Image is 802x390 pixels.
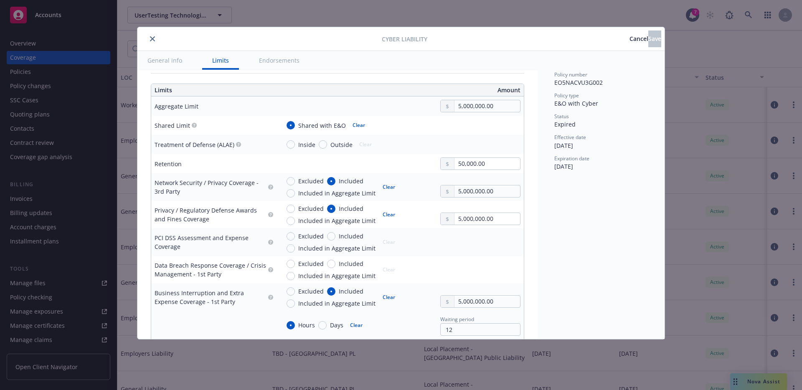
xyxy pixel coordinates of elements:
input: 0.00 [454,213,520,225]
span: Excluded [298,204,324,213]
input: 0.00 [454,296,520,307]
span: Excluded [298,177,324,185]
input: 0.00 [454,185,520,197]
span: Hours [298,321,315,329]
span: Cyber Liability [382,35,427,43]
span: Included in Aggregate Limit [298,244,376,253]
div: Data Breach Response Coverage / Crisis Management - 1st Party [155,261,266,279]
input: Excluded [287,177,295,185]
input: Included in Aggregate Limit [287,272,295,280]
input: Included in Aggregate Limit [287,299,295,308]
span: Included [339,204,363,213]
span: Policy type [554,92,579,99]
button: close [147,34,157,44]
div: PCI DSS Assessment and Expense Coverage [155,233,266,251]
input: Hours [287,321,295,329]
input: Included [327,205,335,213]
span: Included in Aggregate Limit [298,299,376,308]
div: Treatment of Defense (ALAE) [155,140,234,149]
th: Amount [341,84,524,96]
span: Included [339,177,363,185]
span: Included [339,259,363,268]
input: Excluded [287,205,295,213]
span: Excluded [298,232,324,241]
span: Outside [330,140,353,149]
button: Clear [378,181,400,193]
input: Excluded [287,260,295,268]
span: Excluded [298,287,324,296]
input: 0.00 [454,158,520,170]
span: Excluded [298,259,324,268]
button: General info [137,51,192,70]
div: Retention [155,160,182,168]
button: Clear [378,209,400,220]
button: Clear [378,291,400,303]
span: Save [648,35,661,43]
input: Included in Aggregate Limit [287,217,295,225]
div: Business Interruption and Extra Expense Coverage - 1st Party [155,289,266,306]
span: [DATE] [554,142,573,149]
span: Included in Aggregate Limit [298,271,376,280]
input: Included in Aggregate Limit [287,244,295,253]
input: Outside [319,140,327,149]
input: Included [327,232,335,241]
input: Included [327,287,335,296]
button: Endorsements [249,51,310,70]
button: Cancel [629,30,648,47]
div: Network Security / Privacy Coverage - 3rd Party [155,178,266,196]
input: Included in Aggregate Limit [287,189,295,198]
div: Shared Limit [155,121,190,130]
input: 0.00 [454,100,520,112]
button: Limits [202,51,239,70]
span: Cancel [629,35,648,43]
span: Shared with E&O [298,121,346,130]
button: Clear [348,119,370,131]
span: E&O with Cyber [554,99,598,107]
button: Save [648,30,661,47]
span: Included [339,232,363,241]
input: Days [318,321,327,329]
input: Excluded [287,287,295,296]
input: Excluded [287,232,295,241]
input: Included [327,260,335,268]
div: Aggregate Limit [155,102,198,111]
span: Waiting period [440,316,474,323]
span: Status [554,113,569,120]
span: Included in Aggregate Limit [298,216,376,225]
span: Days [330,321,343,329]
input: Included [327,177,335,185]
button: Clear [345,319,368,331]
input: Shared with E&O [287,121,295,129]
span: Expired [554,120,576,128]
span: Inside [298,140,315,149]
span: Policy number [554,71,587,78]
span: Included [339,287,363,296]
span: Included in Aggregate Limit [298,189,376,198]
span: Expiration date [554,155,589,162]
input: Inside [287,140,295,149]
span: [DATE] [554,162,573,170]
span: Effective date [554,134,586,141]
div: Privacy / Regulatory Defense Awards and Fines Coverage [155,206,266,223]
th: Limits [151,84,300,96]
span: EO5NACVU3G002 [554,79,603,86]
